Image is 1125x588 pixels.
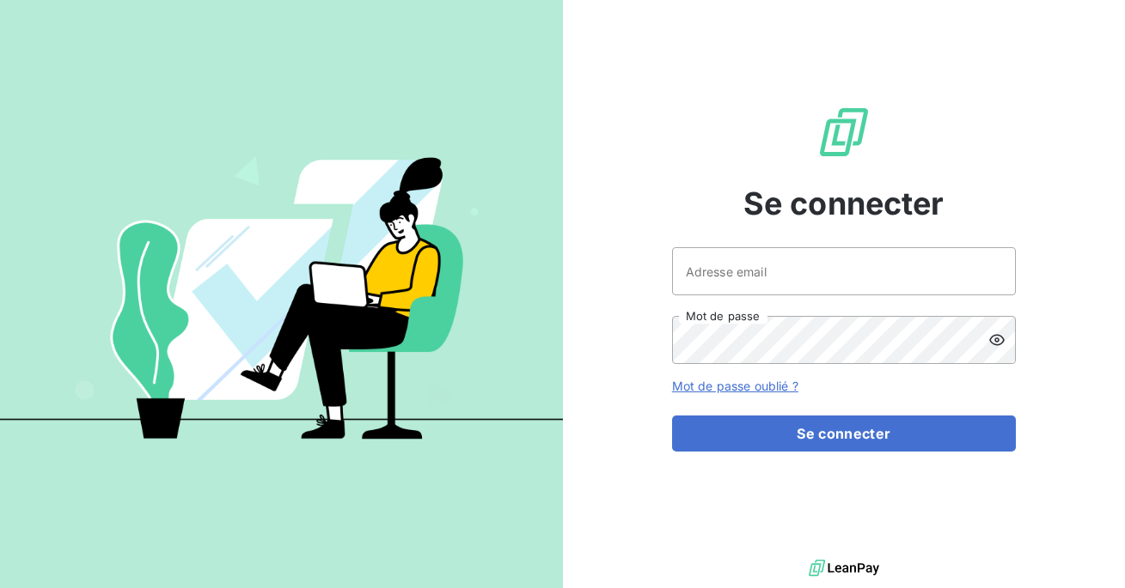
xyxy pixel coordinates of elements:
[743,180,945,227] span: Se connecter
[816,105,871,160] img: Logo LeanPay
[672,415,1016,452] button: Se connecter
[809,555,879,581] img: logo
[672,379,798,393] a: Mot de passe oublié ?
[672,247,1016,295] input: placeholder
